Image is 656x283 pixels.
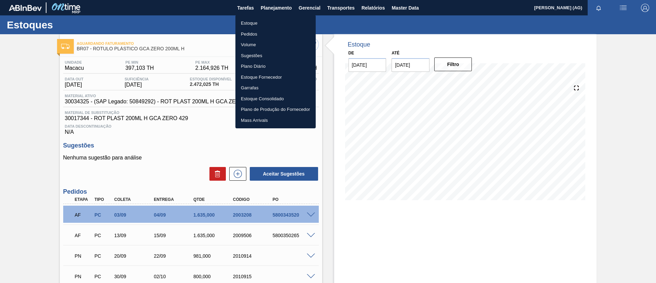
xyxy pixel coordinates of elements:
a: Sugestões [235,50,316,61]
a: Garrafas [235,82,316,93]
a: Estoque Fornecedor [235,72,316,83]
a: Plano de Produção do Fornecedor [235,104,316,115]
a: Plano Diário [235,61,316,72]
a: Mass Arrivals [235,115,316,126]
a: Volume [235,39,316,50]
a: Pedidos [235,29,316,40]
a: Estoque [235,18,316,29]
a: Estoque Consolidado [235,93,316,104]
